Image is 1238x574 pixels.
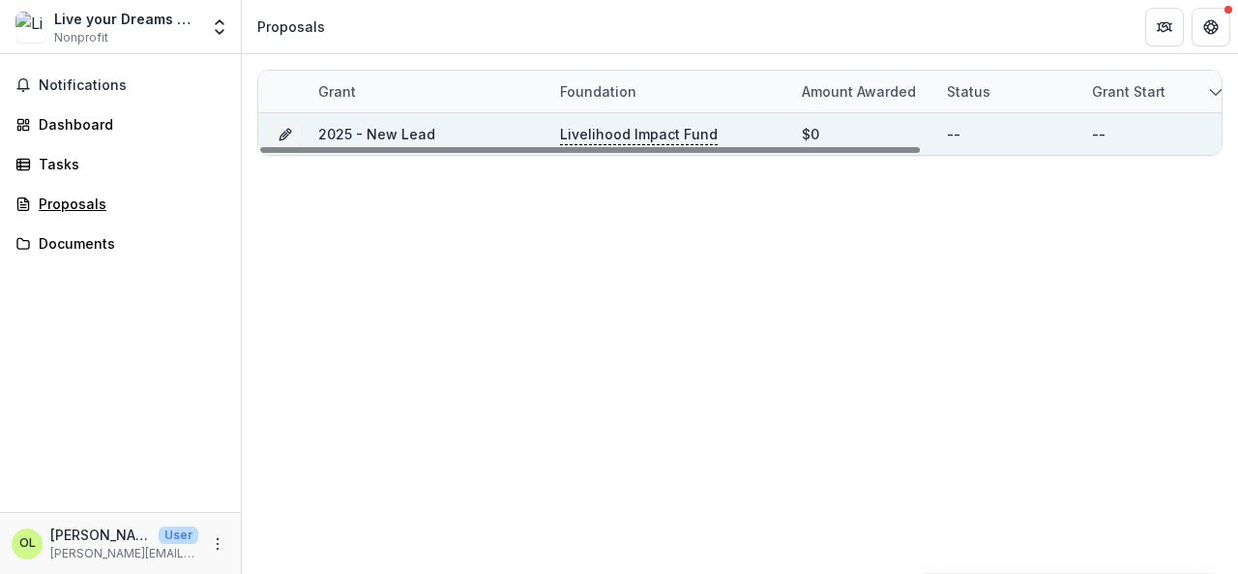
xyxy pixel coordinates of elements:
[8,108,233,140] a: Dashboard
[159,527,198,544] p: User
[54,9,198,29] div: Live your Dreams Africa Foundation
[307,81,368,102] div: Grant
[19,537,36,550] div: Olayinka Layi-Adeite
[8,70,233,101] button: Notifications
[1092,124,1105,144] div: --
[802,124,819,144] div: $0
[39,77,225,94] span: Notifications
[54,29,108,46] span: Nonprofit
[206,8,233,46] button: Open entity switcher
[947,124,960,144] div: --
[50,545,198,562] p: [PERSON_NAME][EMAIL_ADDRESS][DOMAIN_NAME]
[8,188,233,220] a: Proposals
[1145,8,1184,46] button: Partners
[206,532,229,556] button: More
[1080,71,1225,112] div: Grant start
[270,119,301,150] button: Grant e81bfc7a-362f-44d7-9186-0f768a518854
[548,71,790,112] div: Foundation
[39,114,218,135] div: Dashboard
[790,71,935,112] div: Amount awarded
[15,12,46,43] img: Live your Dreams Africa Foundation
[935,71,1080,112] div: Status
[548,81,648,102] div: Foundation
[307,71,548,112] div: Grant
[39,233,218,254] div: Documents
[1080,81,1177,102] div: Grant start
[560,124,718,145] p: Livelihood Impact Fund
[318,126,435,142] a: 2025 - New Lead
[50,525,151,545] p: [PERSON_NAME]
[257,16,325,37] div: Proposals
[8,148,233,180] a: Tasks
[250,13,333,41] nav: breadcrumb
[39,154,218,174] div: Tasks
[1192,8,1230,46] button: Get Help
[8,227,233,259] a: Documents
[790,81,928,102] div: Amount awarded
[39,194,218,214] div: Proposals
[935,81,1002,102] div: Status
[1208,84,1223,100] svg: sorted descending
